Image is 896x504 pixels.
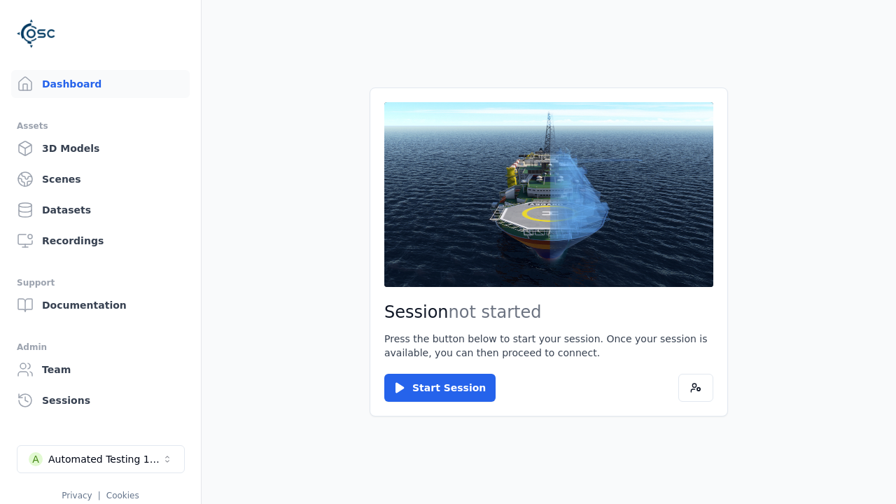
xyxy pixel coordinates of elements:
a: Documentation [11,291,190,319]
div: Support [17,274,184,291]
a: Sessions [11,386,190,414]
div: Admin [17,339,184,356]
a: Cookies [106,491,139,500]
a: Team [11,356,190,384]
button: Select a workspace [17,445,185,473]
button: Start Session [384,374,496,402]
p: Press the button below to start your session. Once your session is available, you can then procee... [384,332,713,360]
a: Datasets [11,196,190,224]
a: Dashboard [11,70,190,98]
div: Automated Testing 1 - Playwright [48,452,162,466]
a: Recordings [11,227,190,255]
div: Assets [17,118,184,134]
span: | [98,491,101,500]
a: Privacy [62,491,92,500]
img: Logo [17,14,56,53]
span: not started [449,302,542,322]
a: 3D Models [11,134,190,162]
h2: Session [384,301,713,323]
a: Scenes [11,165,190,193]
div: A [29,452,43,466]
